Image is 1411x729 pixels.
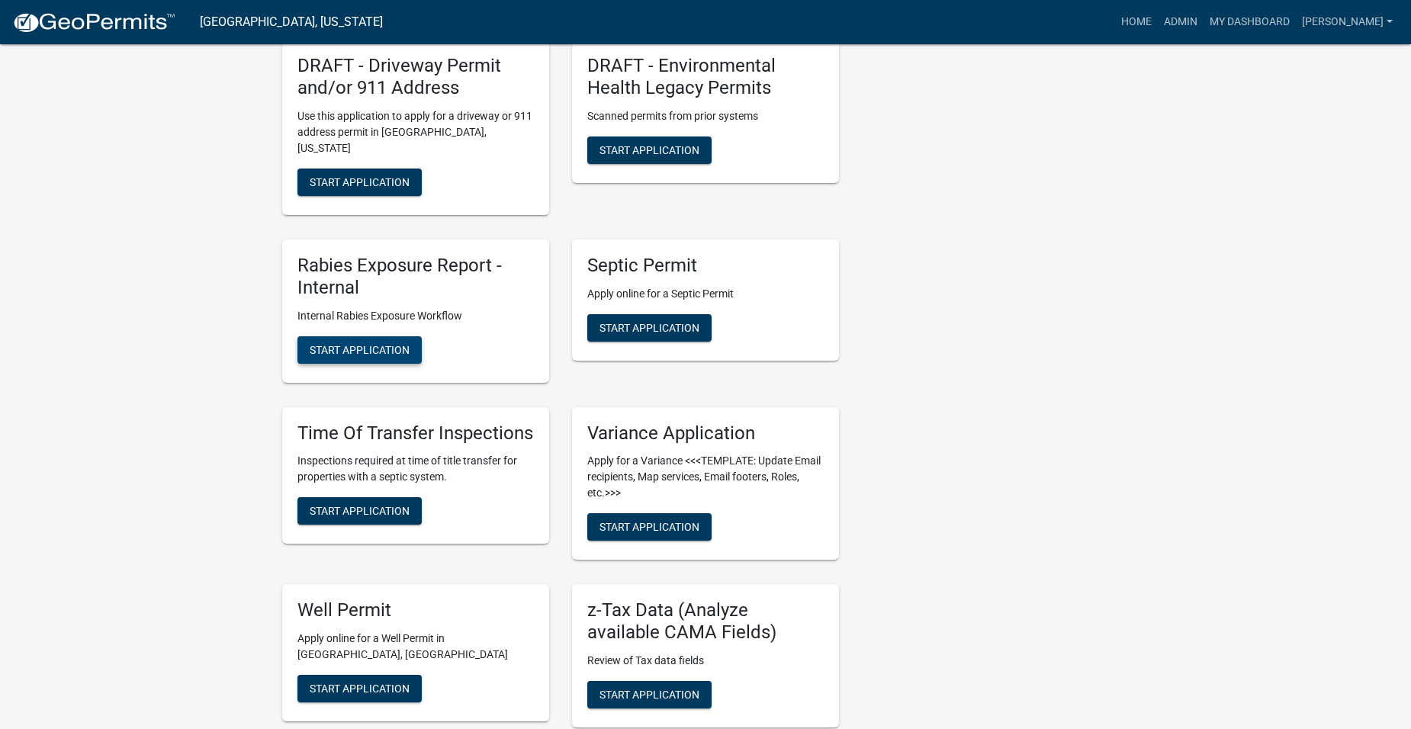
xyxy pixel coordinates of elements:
[310,176,410,188] span: Start Application
[297,308,534,324] p: Internal Rabies Exposure Workflow
[297,336,422,364] button: Start Application
[1296,8,1399,37] a: [PERSON_NAME]
[297,255,534,299] h5: Rabies Exposure Report - Internal
[297,108,534,156] p: Use this application to apply for a driveway or 911 address permit in [GEOGRAPHIC_DATA], [US_STATE]
[587,136,712,164] button: Start Application
[587,108,824,124] p: Scanned permits from prior systems
[297,675,422,702] button: Start Application
[587,513,712,541] button: Start Application
[200,9,383,35] a: [GEOGRAPHIC_DATA], [US_STATE]
[599,521,699,533] span: Start Application
[297,169,422,196] button: Start Application
[1158,8,1204,37] a: Admin
[587,599,824,644] h5: z-Tax Data (Analyze available CAMA Fields)
[310,343,410,355] span: Start Application
[587,453,824,501] p: Apply for a Variance <<<TEMPLATE: Update Email recipients, Map services, Email footers, Roles, et...
[297,453,534,485] p: Inspections required at time of title transfer for properties with a septic system.
[599,689,699,701] span: Start Application
[587,314,712,342] button: Start Application
[297,422,534,445] h5: Time Of Transfer Inspections
[587,55,824,99] h5: DRAFT - Environmental Health Legacy Permits
[587,653,824,669] p: Review of Tax data fields
[310,505,410,517] span: Start Application
[587,681,712,708] button: Start Application
[599,321,699,333] span: Start Application
[587,286,824,302] p: Apply online for a Septic Permit
[297,497,422,525] button: Start Application
[1204,8,1296,37] a: My Dashboard
[587,255,824,277] h5: Septic Permit
[297,631,534,663] p: Apply online for a Well Permit in [GEOGRAPHIC_DATA], [GEOGRAPHIC_DATA]
[297,55,534,99] h5: DRAFT - Driveway Permit and/or 911 Address
[297,599,534,621] h5: Well Permit
[1115,8,1158,37] a: Home
[599,144,699,156] span: Start Application
[587,422,824,445] h5: Variance Application
[310,682,410,695] span: Start Application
